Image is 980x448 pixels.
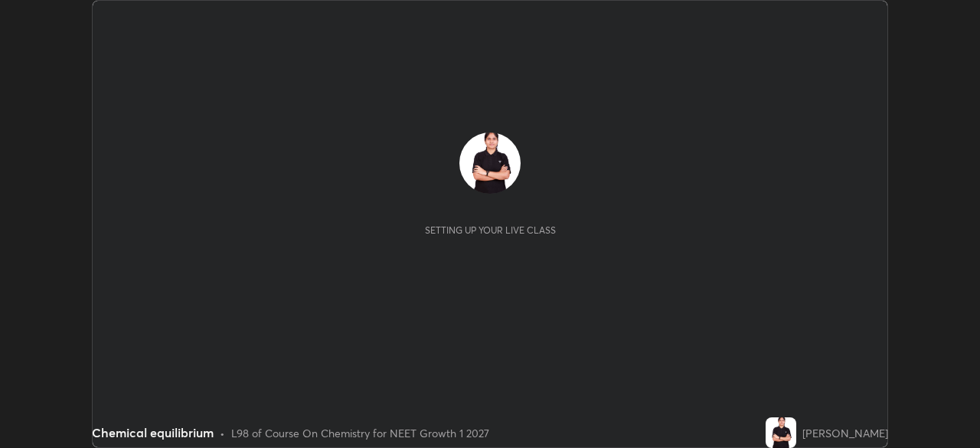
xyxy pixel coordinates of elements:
[802,425,888,441] div: [PERSON_NAME]
[92,423,214,442] div: Chemical equilibrium
[766,417,796,448] img: ff2c941f67fa4c8188b2ddadd25ac577.jpg
[220,425,225,441] div: •
[425,224,556,236] div: Setting up your live class
[459,132,521,194] img: ff2c941f67fa4c8188b2ddadd25ac577.jpg
[231,425,489,441] div: L98 of Course On Chemistry for NEET Growth 1 2027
